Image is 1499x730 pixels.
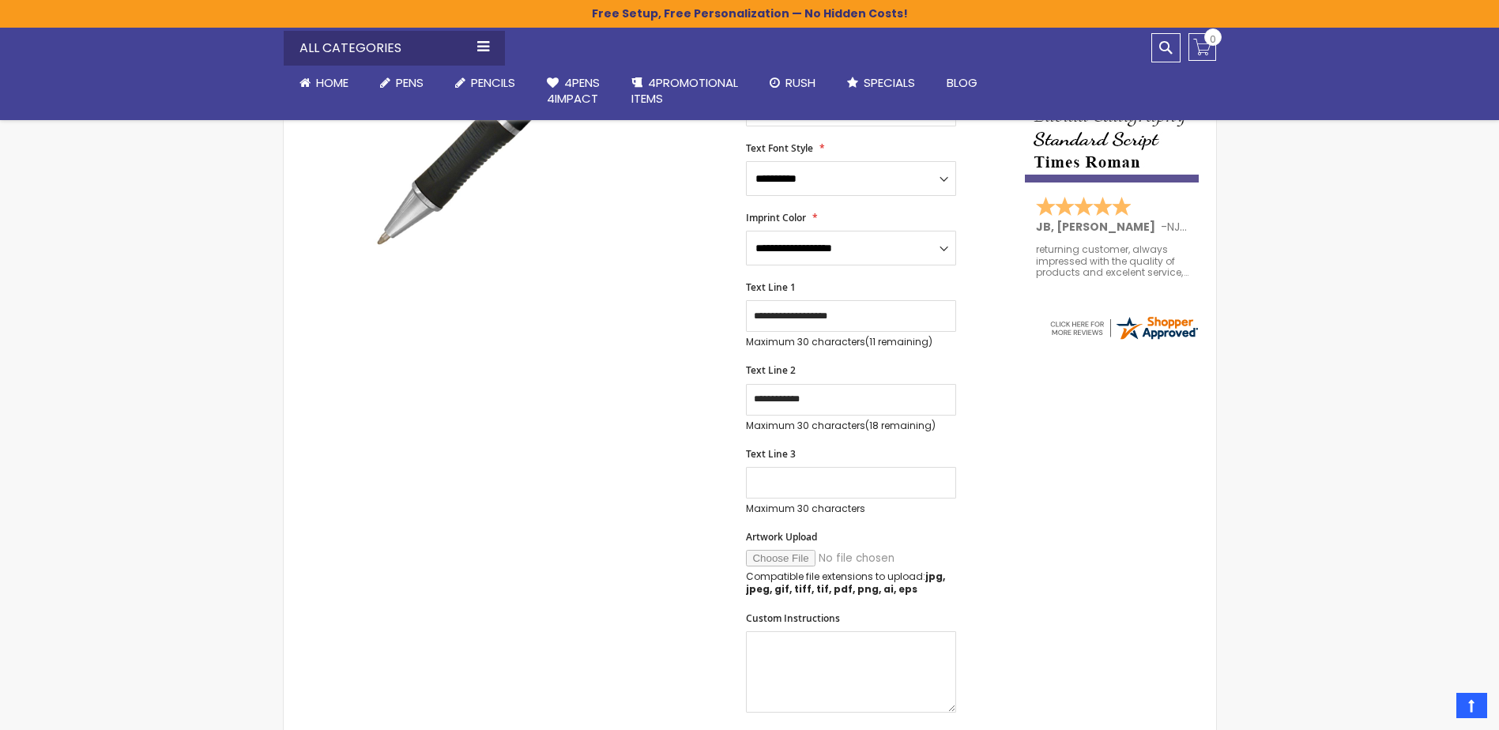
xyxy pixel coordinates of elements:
[746,447,796,461] span: Text Line 3
[364,66,439,100] a: Pens
[439,66,531,100] a: Pencils
[316,74,348,91] span: Home
[531,66,616,117] a: 4Pens4impact
[471,74,515,91] span: Pencils
[1456,693,1487,718] a: Top
[754,66,831,100] a: Rush
[865,419,936,432] span: (18 remaining)
[284,66,364,100] a: Home
[396,74,424,91] span: Pens
[1036,219,1161,235] span: JB, [PERSON_NAME]
[746,502,956,515] p: Maximum 30 characters
[1161,219,1298,235] span: - ,
[631,74,738,107] span: 4PROMOTIONAL ITEMS
[746,336,956,348] p: Maximum 30 characters
[746,570,945,596] strong: jpg, jpeg, gif, tiff, tif, pdf, png, ai, eps
[746,211,806,224] span: Imprint Color
[864,74,915,91] span: Specials
[947,74,977,91] span: Blog
[1167,219,1187,235] span: NJ
[284,31,505,66] div: All Categories
[865,335,932,348] span: (11 remaining)
[746,420,956,432] p: Maximum 30 characters
[547,74,600,107] span: 4Pens 4impact
[1048,332,1200,345] a: 4pens.com certificate URL
[1188,33,1216,61] a: 0 Loading...
[785,74,815,91] span: Rush
[746,141,813,155] span: Text Font Style
[616,66,754,117] a: 4PROMOTIONALITEMS
[746,363,796,377] span: Text Line 2
[1036,244,1189,278] div: returning customer, always impressed with the quality of products and excelent service, will retu...
[931,66,993,100] a: Blog
[1048,314,1200,342] img: 4pens.com widget logo
[746,530,817,544] span: Artwork Upload
[746,570,956,596] p: Compatible file extensions to upload:
[746,280,796,294] span: Text Line 1
[746,611,840,625] span: Custom Instructions
[831,66,931,100] a: Specials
